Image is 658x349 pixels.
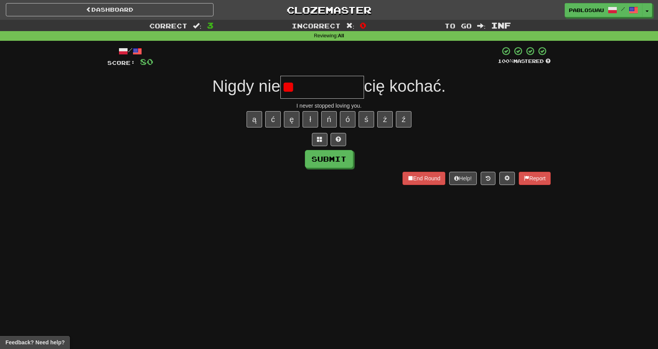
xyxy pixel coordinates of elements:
button: Report [519,172,551,185]
strong: All [338,33,344,38]
button: ę [284,111,299,127]
span: 0 [360,21,366,30]
a: Dashboard [6,3,213,16]
div: Mastered [498,58,551,65]
button: Help! [449,172,477,185]
span: : [193,23,201,29]
div: I never stopped loving you. [107,102,551,110]
span: Open feedback widget [5,339,65,346]
button: ź [396,111,411,127]
button: ś [359,111,374,127]
div: / [107,46,153,56]
span: Score: [107,59,135,66]
button: ą [247,111,262,127]
button: Round history (alt+y) [481,172,495,185]
span: / [621,6,625,12]
a: pablosuau / [565,3,642,17]
span: Nigdy nie [212,77,280,95]
a: Clozemaster [225,3,433,17]
span: Correct [149,22,187,30]
span: Inf [491,21,511,30]
button: ć [265,111,281,127]
button: ł [303,111,318,127]
span: : [346,23,355,29]
button: Submit [305,150,353,168]
span: Incorrect [292,22,341,30]
button: ó [340,111,355,127]
span: : [477,23,486,29]
span: 100 % [498,58,513,64]
span: 3 [207,21,213,30]
button: ż [377,111,393,127]
span: To go [444,22,472,30]
span: pablosuau [569,7,604,14]
span: cię kochać. [364,77,446,95]
button: Switch sentence to multiple choice alt+p [312,133,327,146]
button: End Round [402,172,445,185]
button: Single letter hint - you only get 1 per sentence and score half the points! alt+h [331,133,346,146]
button: ń [321,111,337,127]
span: 80 [140,57,153,66]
